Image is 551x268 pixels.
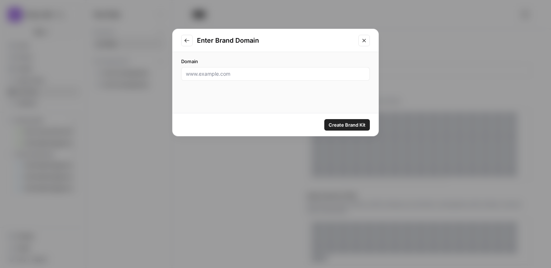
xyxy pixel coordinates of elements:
[324,119,370,131] button: Create Brand Kit
[181,35,193,46] button: Go to previous step
[197,36,354,46] h2: Enter Brand Domain
[181,58,370,65] label: Domain
[186,70,365,77] input: www.example.com
[329,121,366,128] span: Create Brand Kit
[358,35,370,46] button: Close modal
